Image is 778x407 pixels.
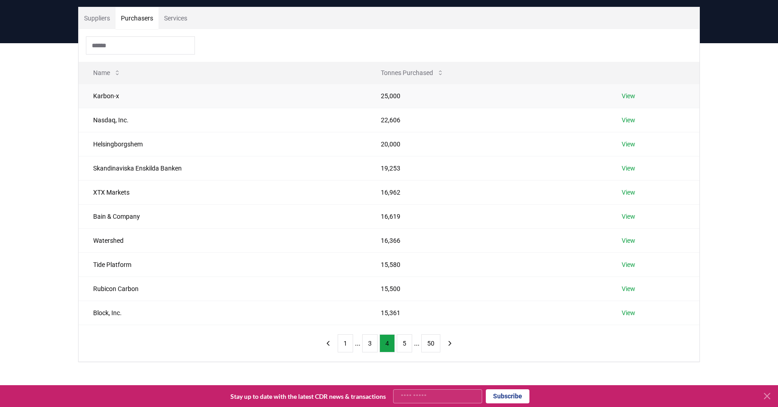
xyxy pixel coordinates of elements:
[622,188,635,197] a: View
[79,276,366,301] td: Rubicon Carbon
[79,228,366,252] td: Watershed
[414,338,419,349] li: ...
[421,334,440,352] button: 50
[622,140,635,149] a: View
[622,164,635,173] a: View
[366,180,607,204] td: 16,962
[622,284,635,293] a: View
[366,204,607,228] td: 16,619
[622,308,635,317] a: View
[622,116,635,125] a: View
[79,156,366,180] td: Skandinaviska Enskilda Banken
[79,7,115,29] button: Suppliers
[79,204,366,228] td: Bain & Company
[366,276,607,301] td: 15,500
[79,252,366,276] td: Tide Platform
[355,338,360,349] li: ...
[379,334,395,352] button: 4
[366,301,607,325] td: 15,361
[622,236,635,245] a: View
[622,212,635,221] a: View
[86,64,128,82] button: Name
[366,132,607,156] td: 20,000
[79,180,366,204] td: XTX Markets
[397,334,412,352] button: 5
[366,228,607,252] td: 16,366
[622,91,635,100] a: View
[362,334,378,352] button: 3
[115,7,159,29] button: Purchasers
[79,108,366,132] td: Nasdaq, Inc.
[79,301,366,325] td: Block, Inc.
[79,84,366,108] td: Karbon-x
[159,7,193,29] button: Services
[366,108,607,132] td: 22,606
[622,260,635,269] a: View
[338,334,353,352] button: 1
[366,252,607,276] td: 15,580
[320,334,336,352] button: previous page
[442,334,458,352] button: next page
[374,64,451,82] button: Tonnes Purchased
[366,156,607,180] td: 19,253
[79,132,366,156] td: Helsingborgshem
[366,84,607,108] td: 25,000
